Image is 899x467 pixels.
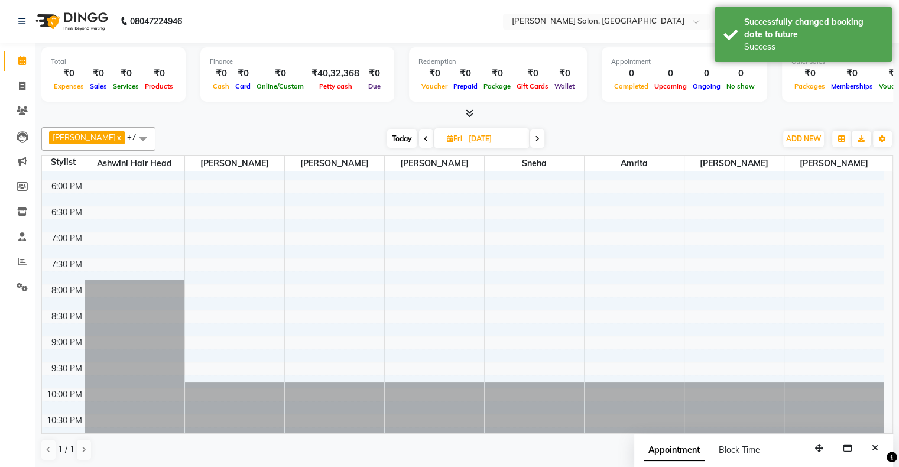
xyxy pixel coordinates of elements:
[232,67,254,80] div: ₹0
[110,67,142,80] div: ₹0
[210,67,232,80] div: ₹0
[130,5,182,38] b: 08047224946
[44,414,85,427] div: 10:30 PM
[142,82,176,90] span: Products
[49,180,85,193] div: 6:00 PM
[418,57,577,67] div: Redemption
[719,445,760,455] span: Block Time
[307,67,364,80] div: ₹40,32,368
[828,82,876,90] span: Memberships
[30,5,111,38] img: logo
[444,134,465,143] span: Fri
[465,130,524,148] input: 2025-10-31
[316,82,355,90] span: Petty cash
[142,67,176,80] div: ₹0
[783,131,824,147] button: ADD NEW
[418,82,450,90] span: Voucher
[185,156,284,171] span: [PERSON_NAME]
[418,67,450,80] div: ₹0
[51,57,176,67] div: Total
[866,439,884,458] button: Close
[44,388,85,401] div: 10:00 PM
[254,67,307,80] div: ₹0
[49,362,85,375] div: 9:30 PM
[651,67,690,80] div: 0
[49,284,85,297] div: 8:00 PM
[387,129,417,148] span: Today
[585,156,684,171] span: Amrita
[450,82,481,90] span: Prepaid
[786,134,821,143] span: ADD NEW
[514,82,551,90] span: Gift Cards
[87,82,110,90] span: Sales
[127,132,145,141] span: +7
[481,67,514,80] div: ₹0
[450,67,481,80] div: ₹0
[485,156,584,171] span: Sneha
[791,67,828,80] div: ₹0
[551,82,577,90] span: Wallet
[690,82,723,90] span: Ongoing
[744,16,883,41] div: Successfully changed booking date to future
[51,82,87,90] span: Expenses
[49,336,85,349] div: 9:00 PM
[210,82,232,90] span: Cash
[49,310,85,323] div: 8:30 PM
[49,232,85,245] div: 7:00 PM
[116,132,121,142] a: x
[365,82,384,90] span: Due
[385,156,484,171] span: [PERSON_NAME]
[784,156,884,171] span: [PERSON_NAME]
[684,156,784,171] span: [PERSON_NAME]
[58,443,74,456] span: 1 / 1
[210,57,385,67] div: Finance
[49,258,85,271] div: 7:30 PM
[110,82,142,90] span: Services
[285,156,384,171] span: [PERSON_NAME]
[232,82,254,90] span: Card
[49,206,85,219] div: 6:30 PM
[514,67,551,80] div: ₹0
[611,67,651,80] div: 0
[53,132,116,142] span: [PERSON_NAME]
[644,440,705,461] span: Appointment
[254,82,307,90] span: Online/Custom
[611,57,758,67] div: Appointment
[744,41,883,53] div: Success
[87,67,110,80] div: ₹0
[51,67,87,80] div: ₹0
[791,82,828,90] span: Packages
[481,82,514,90] span: Package
[551,67,577,80] div: ₹0
[611,82,651,90] span: Completed
[723,67,758,80] div: 0
[364,67,385,80] div: ₹0
[42,156,85,168] div: Stylist
[651,82,690,90] span: Upcoming
[828,67,876,80] div: ₹0
[690,67,723,80] div: 0
[85,156,184,171] span: Ashwini Hair Head
[723,82,758,90] span: No show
